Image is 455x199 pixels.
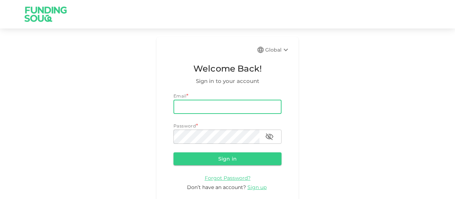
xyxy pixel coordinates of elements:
span: Email [173,93,186,99]
span: Sign up [247,184,267,190]
input: email [173,100,282,114]
span: Welcome Back! [173,62,282,75]
span: Forgot Password? [205,175,251,181]
span: Password [173,123,196,129]
div: Global [265,46,290,54]
button: Sign in [173,152,282,165]
a: Forgot Password? [205,174,251,181]
span: Sign in to your account [173,77,282,85]
input: password [173,130,259,144]
span: Don’t have an account? [187,184,246,190]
